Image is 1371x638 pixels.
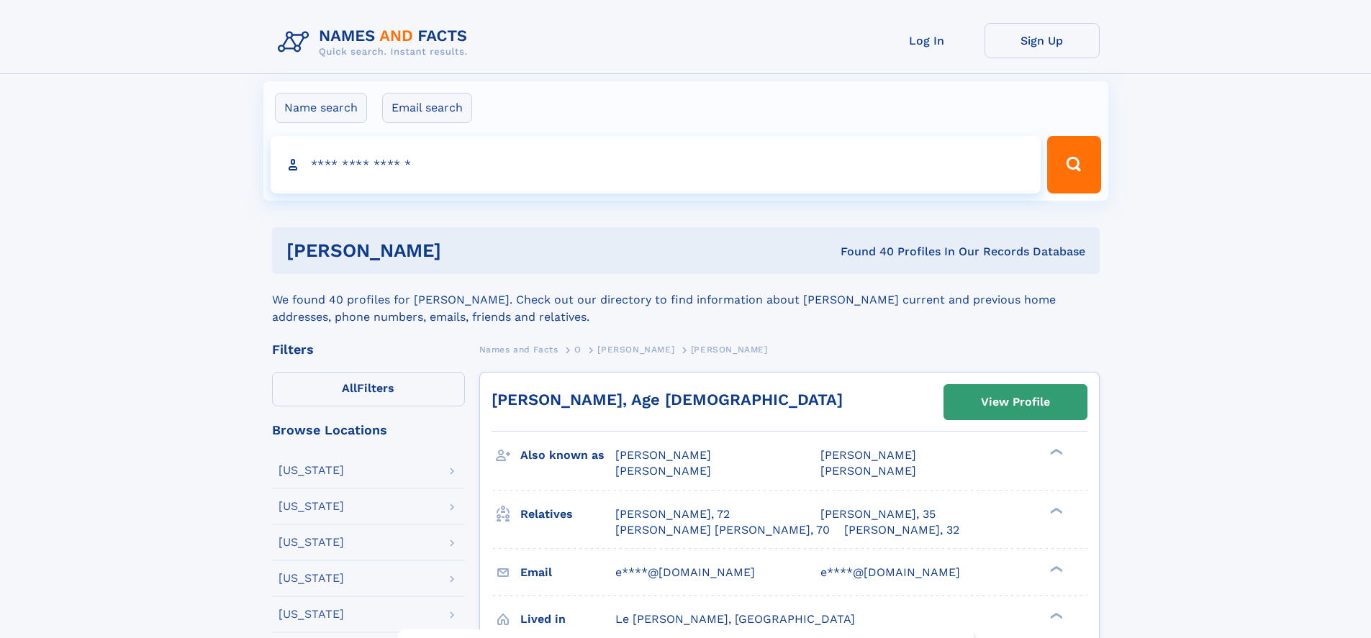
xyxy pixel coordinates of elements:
[272,23,479,62] img: Logo Names and Facts
[279,537,344,548] div: [US_STATE]
[574,340,582,358] a: O
[597,340,674,358] a: [PERSON_NAME]
[286,242,641,260] h1: [PERSON_NAME]
[615,506,730,522] a: [PERSON_NAME], 72
[279,609,344,620] div: [US_STATE]
[520,560,615,585] h3: Email
[271,136,1041,193] input: search input
[1046,611,1064,620] div: ❯
[869,23,985,58] a: Log In
[820,464,916,478] span: [PERSON_NAME]
[382,93,472,123] label: Email search
[275,93,367,123] label: Name search
[479,340,558,358] a: Names and Facts
[279,573,344,584] div: [US_STATE]
[1047,136,1100,193] button: Search Button
[520,502,615,527] h3: Relatives
[1046,564,1064,573] div: ❯
[615,612,855,626] span: Le [PERSON_NAME], [GEOGRAPHIC_DATA]
[615,448,711,462] span: [PERSON_NAME]
[342,381,357,395] span: All
[985,23,1100,58] a: Sign Up
[615,464,711,478] span: [PERSON_NAME]
[272,274,1100,326] div: We found 40 profiles for [PERSON_NAME]. Check out our directory to find information about [PERSON...
[944,385,1087,419] a: View Profile
[492,391,843,409] a: [PERSON_NAME], Age [DEMOGRAPHIC_DATA]
[820,506,936,522] a: [PERSON_NAME], 35
[272,372,465,406] label: Filters
[641,244,1085,260] div: Found 40 Profiles In Our Records Database
[597,345,674,355] span: [PERSON_NAME]
[1046,506,1064,515] div: ❯
[279,465,344,476] div: [US_STATE]
[272,424,465,437] div: Browse Locations
[691,345,768,355] span: [PERSON_NAME]
[820,448,916,462] span: [PERSON_NAME]
[981,386,1050,419] div: View Profile
[574,345,582,355] span: O
[279,501,344,512] div: [US_STATE]
[272,343,465,356] div: Filters
[615,522,830,538] a: [PERSON_NAME] [PERSON_NAME], 70
[844,522,959,538] a: [PERSON_NAME], 32
[520,607,615,632] h3: Lived in
[1046,447,1064,457] div: ❯
[520,443,615,468] h3: Also known as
